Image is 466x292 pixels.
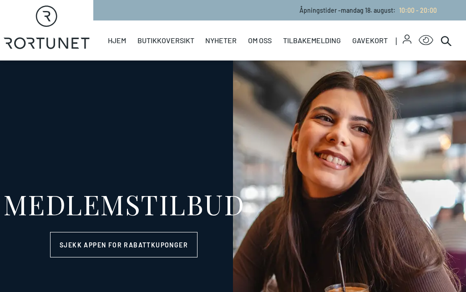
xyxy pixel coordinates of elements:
[419,33,433,48] button: Open Accessibility Menu
[108,20,126,60] a: Hjem
[137,20,194,60] a: Butikkoversikt
[283,20,341,60] a: Tilbakemelding
[205,20,237,60] a: Nyheter
[299,5,437,15] p: Åpningstider - mandag 18. august :
[3,190,245,217] div: MEDLEMSTILBUD
[50,232,198,257] a: Sjekk appen for rabattkuponger
[399,6,437,14] span: 10:00 - 20:00
[352,20,388,60] a: Gavekort
[248,20,272,60] a: Om oss
[395,20,403,60] span: |
[395,6,437,14] a: 10:00 - 20:00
